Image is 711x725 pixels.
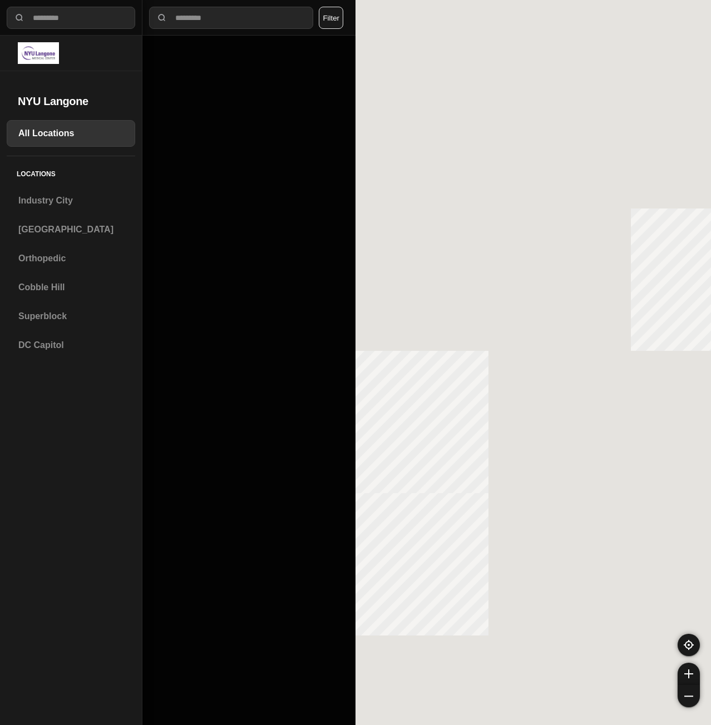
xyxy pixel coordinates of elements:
[684,640,694,650] img: recenter
[18,310,124,323] h3: Superblock
[7,274,135,301] a: Cobble Hill
[14,12,25,23] img: search
[18,281,124,294] h3: Cobble Hill
[18,93,124,109] h2: NYU Langone
[678,634,700,656] button: recenter
[319,7,343,29] button: Filter
[156,12,167,23] img: search
[18,223,124,236] h3: [GEOGRAPHIC_DATA]
[684,669,693,678] img: zoom-in
[18,194,124,207] h3: Industry City
[7,216,135,243] a: [GEOGRAPHIC_DATA]
[7,156,135,187] h5: Locations
[7,187,135,214] a: Industry City
[18,339,124,352] h3: DC Capitol
[7,245,135,272] a: Orthopedic
[684,692,693,701] img: zoom-out
[18,252,124,265] h3: Orthopedic
[7,120,135,147] a: All Locations
[18,127,124,140] h3: All Locations
[7,303,135,330] a: Superblock
[678,663,700,685] button: zoom-in
[18,42,59,64] img: logo
[678,685,700,707] button: zoom-out
[7,332,135,359] a: DC Capitol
